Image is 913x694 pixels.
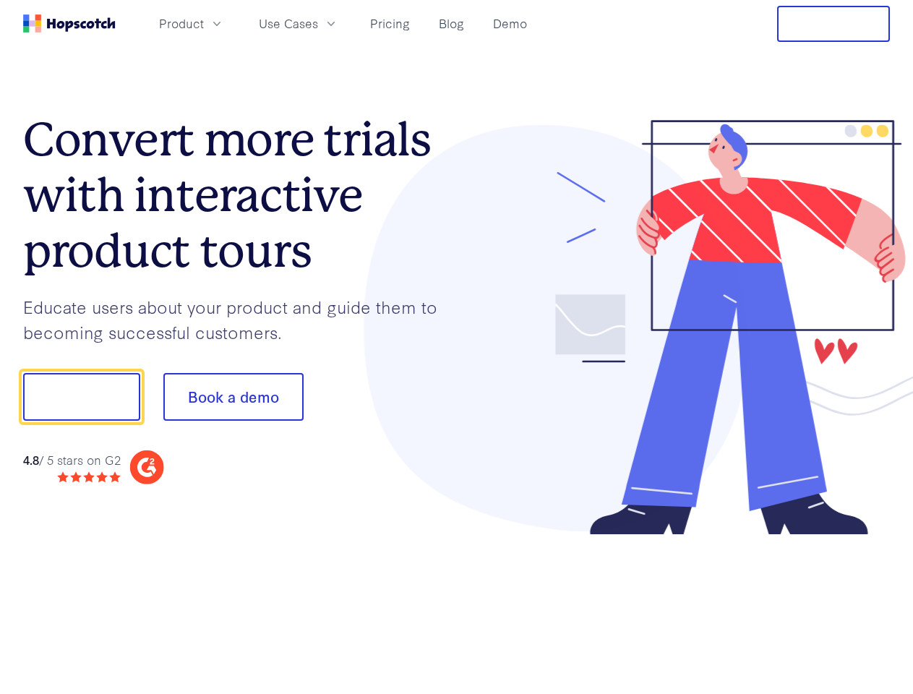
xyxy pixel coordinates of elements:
a: Demo [487,12,533,35]
button: Show me! [23,373,140,421]
p: Educate users about your product and guide them to becoming successful customers. [23,294,457,344]
a: Blog [433,12,470,35]
button: Free Trial [777,6,890,42]
strong: 4.8 [23,451,39,468]
button: Book a demo [163,373,304,421]
button: Use Cases [250,12,347,35]
a: Home [23,14,116,33]
button: Product [150,12,233,35]
span: Product [159,14,204,33]
h1: Convert more trials with interactive product tours [23,112,457,278]
div: / 5 stars on G2 [23,451,121,469]
span: Use Cases [259,14,318,33]
a: Pricing [364,12,416,35]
